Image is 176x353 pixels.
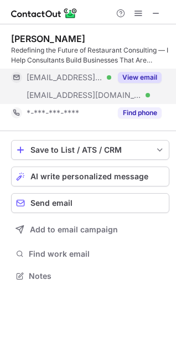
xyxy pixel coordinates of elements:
[30,172,148,181] span: AI write personalized message
[11,45,169,65] div: Redefining the Future of Restaurant Consulting — I Help Consultants Build Businesses That Are Pro...
[11,33,85,44] div: [PERSON_NAME]
[11,167,169,186] button: AI write personalized message
[118,107,162,118] button: Reveal Button
[11,220,169,240] button: Add to email campaign
[11,246,169,262] button: Find work email
[27,90,142,100] span: [EMAIL_ADDRESS][DOMAIN_NAME]
[11,268,169,284] button: Notes
[11,7,77,20] img: ContactOut v5.3.10
[30,225,118,234] span: Add to email campaign
[29,249,165,259] span: Find work email
[30,199,73,207] span: Send email
[118,72,162,83] button: Reveal Button
[11,193,169,213] button: Send email
[29,271,165,281] span: Notes
[30,146,150,154] div: Save to List / ATS / CRM
[11,140,169,160] button: save-profile-one-click
[27,72,103,82] span: [EMAIL_ADDRESS][DOMAIN_NAME]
